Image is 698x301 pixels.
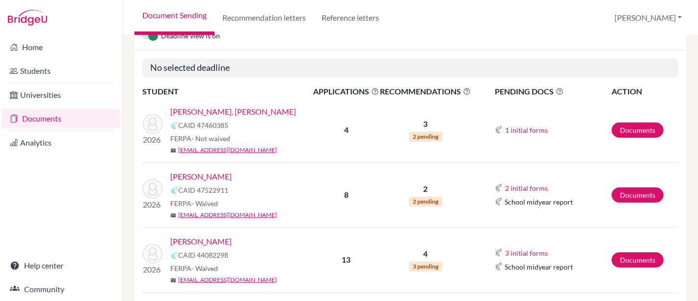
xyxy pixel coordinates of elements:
[611,85,678,98] th: ACTION
[143,134,162,146] p: 2026
[178,211,277,219] a: [EMAIL_ADDRESS][DOMAIN_NAME]
[178,275,277,284] a: [EMAIL_ADDRESS][DOMAIN_NAME]
[342,255,350,264] b: 13
[170,133,230,144] span: FERPA
[170,236,232,247] a: [PERSON_NAME]
[170,277,176,283] span: mail
[170,121,178,129] img: Common App logo
[142,85,313,98] th: STUDENT
[380,86,471,97] span: RECOMMENDATIONS
[409,132,442,142] span: 2 pending
[495,86,611,97] span: PENDING DOCS
[178,120,228,130] span: CAID 47460385
[344,125,349,134] b: 4
[495,198,503,206] img: Common App logo
[612,122,664,138] a: Documents
[409,197,442,207] span: 2 pending
[170,251,178,259] img: Common App logo
[2,37,120,57] a: Home
[612,187,664,203] a: Documents
[2,85,120,105] a: Universities
[610,8,686,27] button: [PERSON_NAME]
[161,30,220,42] span: Deadline view is on
[170,106,296,118] a: [PERSON_NAME], [PERSON_NAME]
[380,248,471,260] p: 4
[505,124,548,136] button: 1 initial forms
[170,171,232,182] a: [PERSON_NAME]
[495,263,503,271] img: Common App logo
[143,244,162,264] img: Cardoso, Isabel
[505,262,573,272] span: School midyear report
[495,249,503,257] img: Common App logo
[191,199,218,208] span: - Waived
[142,59,678,77] h5: No selected deadline
[380,183,471,195] p: 2
[8,10,47,26] img: Bridge-U
[178,250,228,260] span: CAID 44082298
[143,114,162,134] img: Moreno Lorenzo, Christian
[2,133,120,152] a: Analytics
[170,263,218,273] span: FERPA
[2,279,120,299] a: Community
[143,264,162,275] p: 2026
[2,109,120,128] a: Documents
[495,184,503,192] img: Common App logo
[178,185,228,195] span: CAID 47522911
[505,182,548,194] button: 2 initial forms
[170,186,178,194] img: Common App logo
[505,247,548,259] button: 3 initial forms
[409,262,442,271] span: 3 pending
[143,179,162,199] img: Byrkjeland, Mikael
[495,126,503,134] img: Common App logo
[344,190,349,199] b: 8
[170,198,218,209] span: FERPA
[505,197,573,207] span: School midyear report
[2,256,120,275] a: Help center
[170,148,176,153] span: mail
[612,252,664,268] a: Documents
[191,264,218,272] span: - Waived
[2,61,120,81] a: Students
[170,212,176,218] span: mail
[191,134,230,143] span: - Not waived
[380,118,471,130] p: 3
[313,86,379,97] span: APPLICATIONS
[143,199,162,211] p: 2026
[178,146,277,154] a: [EMAIL_ADDRESS][DOMAIN_NAME]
